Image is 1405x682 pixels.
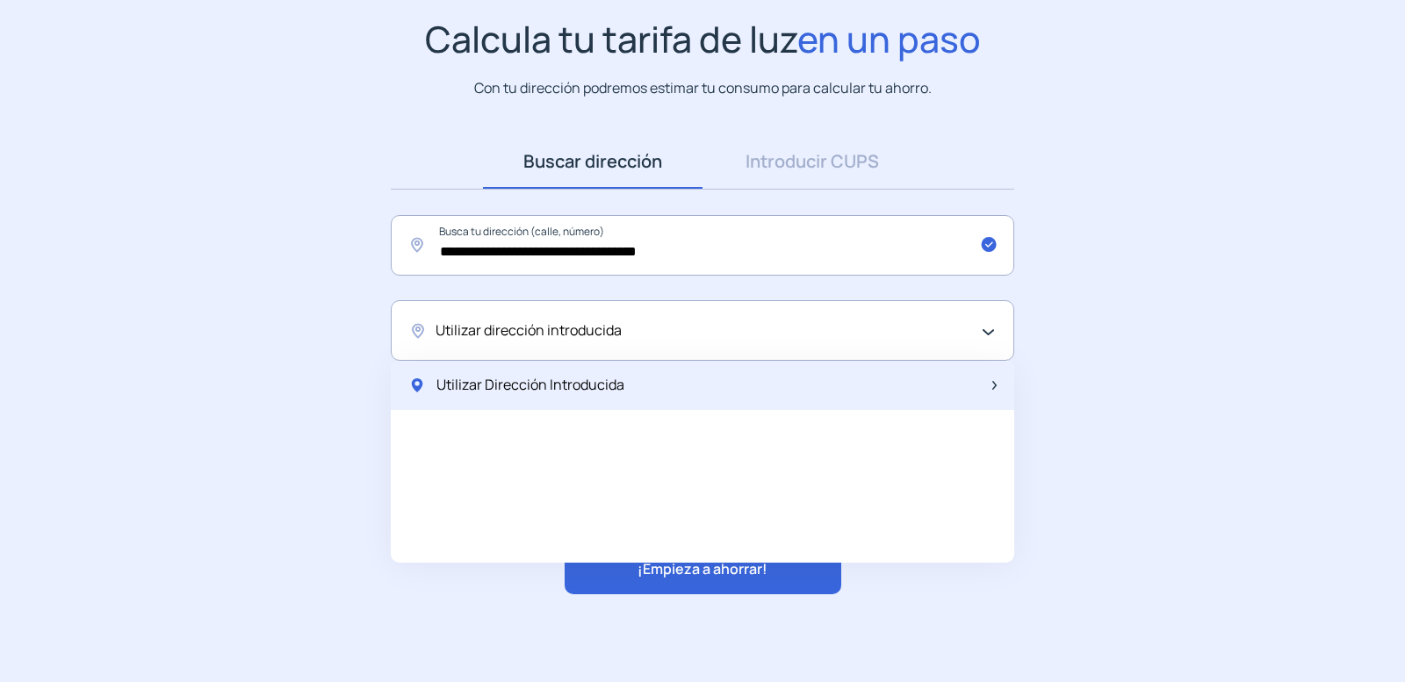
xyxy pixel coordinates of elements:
[797,14,981,63] span: en un paso
[992,381,997,390] img: arrow-next-item.svg
[408,377,426,394] img: location-pin-green.svg
[638,558,767,581] span: ¡Empieza a ahorrar!
[474,77,932,99] p: Con tu dirección podremos estimar tu consumo para calcular tu ahorro.
[483,134,702,189] a: Buscar dirección
[425,18,981,61] h1: Calcula tu tarifa de luz
[702,134,922,189] a: Introducir CUPS
[436,374,624,397] span: Utilizar Dirección Introducida
[436,319,622,342] span: Utilizar dirección introducida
